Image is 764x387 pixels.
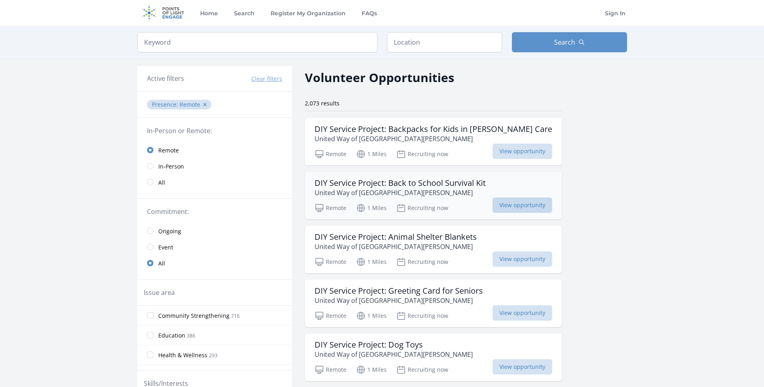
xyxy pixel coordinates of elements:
p: Remote [315,311,346,321]
span: 386 [187,332,195,339]
span: Event [158,243,173,251]
h2: Volunteer Opportunities [305,68,454,86]
h3: DIY Service Project: Greeting Card for Seniors [315,286,483,296]
p: United Way of [GEOGRAPHIC_DATA][PERSON_NAME] [315,134,552,144]
a: DIY Service Project: Backpacks for Kids in [PERSON_NAME] Care United Way of [GEOGRAPHIC_DATA][PER... [305,118,562,165]
span: Education [158,331,185,340]
button: ✕ [203,101,207,109]
span: Community Strengthening [158,312,230,320]
span: Presence : [152,101,180,108]
p: 1 Miles [356,203,387,213]
a: DIY Service Project: Dog Toys United Way of [GEOGRAPHIC_DATA][PERSON_NAME] Remote 1 Miles Recruit... [305,333,562,381]
a: In-Person [137,158,292,174]
span: Search [554,37,575,47]
p: 1 Miles [356,365,387,375]
input: Keyword [137,32,377,52]
span: Ongoing [158,227,181,235]
span: Remote [180,101,200,108]
h3: DIY Service Project: Backpacks for Kids in [PERSON_NAME] Care [315,124,552,134]
p: Remote [315,149,346,159]
p: United Way of [GEOGRAPHIC_DATA][PERSON_NAME] [315,350,473,359]
h3: DIY Service Project: Animal Shelter Blankets [315,232,477,242]
p: Recruiting now [396,149,448,159]
h3: Active filters [147,74,184,83]
span: View opportunity [493,251,552,267]
p: 1 Miles [356,311,387,321]
legend: In-Person or Remote: [147,126,282,136]
a: Event [137,239,292,255]
input: Community Strengthening 716 [147,312,153,319]
span: 716 [231,313,240,319]
a: DIY Service Project: Animal Shelter Blankets United Way of [GEOGRAPHIC_DATA][PERSON_NAME] Remote ... [305,226,562,273]
p: United Way of [GEOGRAPHIC_DATA][PERSON_NAME] [315,242,477,251]
span: View opportunity [493,359,552,375]
span: In-Person [158,163,184,171]
h3: DIY Service Project: Back to School Survival Kit [315,178,486,188]
span: 2,073 results [305,99,340,107]
span: 293 [209,352,217,359]
span: All [158,259,165,268]
a: All [137,255,292,271]
p: 1 Miles [356,149,387,159]
input: Education 386 [147,332,153,338]
p: 1 Miles [356,257,387,267]
p: Remote [315,203,346,213]
p: Remote [315,365,346,375]
button: Clear filters [251,75,282,83]
a: DIY Service Project: Greeting Card for Seniors United Way of [GEOGRAPHIC_DATA][PERSON_NAME] Remot... [305,280,562,327]
p: Recruiting now [396,311,448,321]
span: View opportunity [493,144,552,159]
p: United Way of [GEOGRAPHIC_DATA][PERSON_NAME] [315,188,486,198]
a: All [137,174,292,190]
a: Remote [137,142,292,158]
p: Recruiting now [396,365,448,375]
legend: Commitment: [147,207,282,216]
a: Ongoing [137,223,292,239]
p: Remote [315,257,346,267]
span: View opportunity [493,198,552,213]
a: DIY Service Project: Back to School Survival Kit United Way of [GEOGRAPHIC_DATA][PERSON_NAME] Rem... [305,172,562,219]
span: Health & Wellness [158,351,207,359]
h3: DIY Service Project: Dog Toys [315,340,473,350]
p: Recruiting now [396,203,448,213]
button: Search [512,32,627,52]
span: Remote [158,146,179,154]
p: Recruiting now [396,257,448,267]
legend: Issue area [144,288,175,297]
input: Health & Wellness 293 [147,352,153,358]
input: Location [387,32,502,52]
p: United Way of [GEOGRAPHIC_DATA][PERSON_NAME] [315,296,483,305]
span: All [158,179,165,187]
span: View opportunity [493,305,552,321]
